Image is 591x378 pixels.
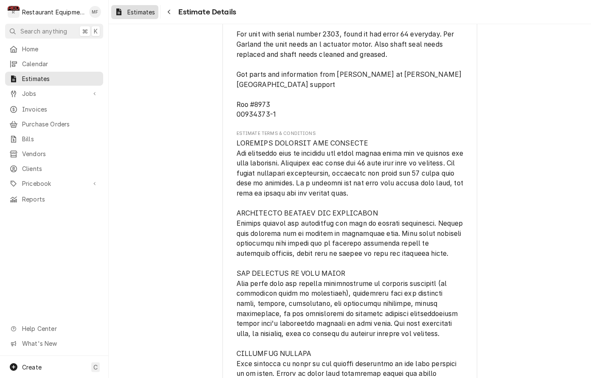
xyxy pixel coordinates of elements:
span: Vendors [22,149,99,158]
span: Pricebook [22,179,86,188]
span: Jobs [22,89,86,98]
button: Navigate back [162,5,176,19]
a: Go to Pricebook [5,176,103,190]
span: Create [22,364,42,371]
a: Calendar [5,57,103,71]
span: K [94,27,98,36]
span: Estimates [22,74,99,83]
a: Home [5,42,103,56]
a: Estimates [5,72,103,86]
div: MF [89,6,101,18]
div: Restaurant Equipment Diagnostics [22,8,84,17]
span: Estimate Details [176,6,236,18]
span: Estimates [127,8,155,17]
div: R [8,6,20,18]
span: Reports [22,195,99,204]
span: Clients [22,164,99,173]
a: Purchase Orders [5,117,103,131]
a: Reports [5,192,103,206]
span: Help Center [22,324,98,333]
a: Go to Jobs [5,87,103,101]
span: Home [22,45,99,53]
span: What's New [22,339,98,348]
span: Search anything [20,27,67,36]
span: Invoices [22,105,99,114]
a: Bills [5,132,103,146]
span: Calendar [22,59,99,68]
a: Go to Help Center [5,322,103,336]
a: Invoices [5,102,103,116]
a: Vendors [5,147,103,161]
button: Search anything⌘K [5,24,103,39]
a: Go to What's New [5,336,103,350]
div: Restaurant Equipment Diagnostics's Avatar [8,6,20,18]
span: Purchase Orders [22,120,99,129]
a: Estimates [111,5,158,19]
a: Clients [5,162,103,176]
span: C [93,363,98,372]
span: ⌘ [82,27,88,36]
span: Bills [22,134,99,143]
span: Estimate Terms & Conditions [236,130,464,137]
div: Madyson Fisher's Avatar [89,6,101,18]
